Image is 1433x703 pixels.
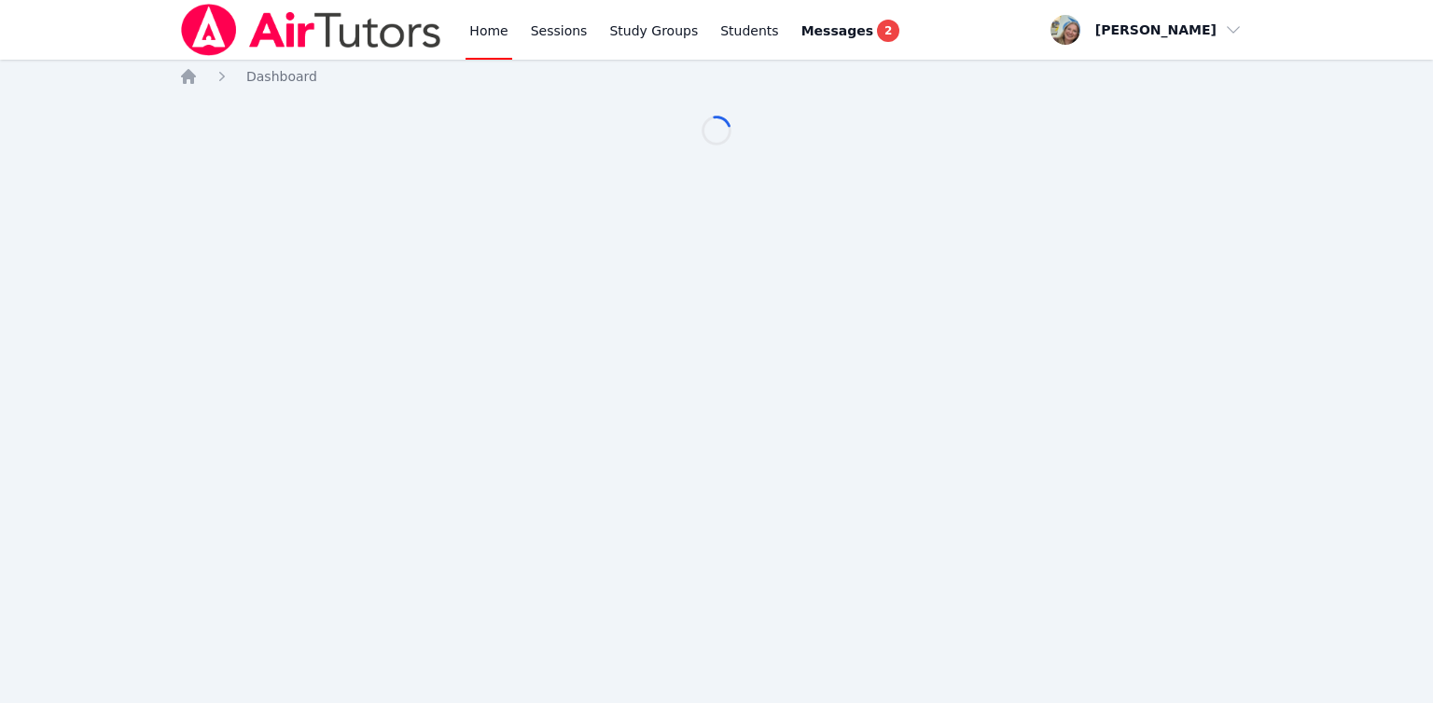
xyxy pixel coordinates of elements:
[801,21,873,40] span: Messages
[179,67,1254,86] nav: Breadcrumb
[179,4,443,56] img: Air Tutors
[246,69,317,84] span: Dashboard
[877,20,899,42] span: 2
[246,67,317,86] a: Dashboard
